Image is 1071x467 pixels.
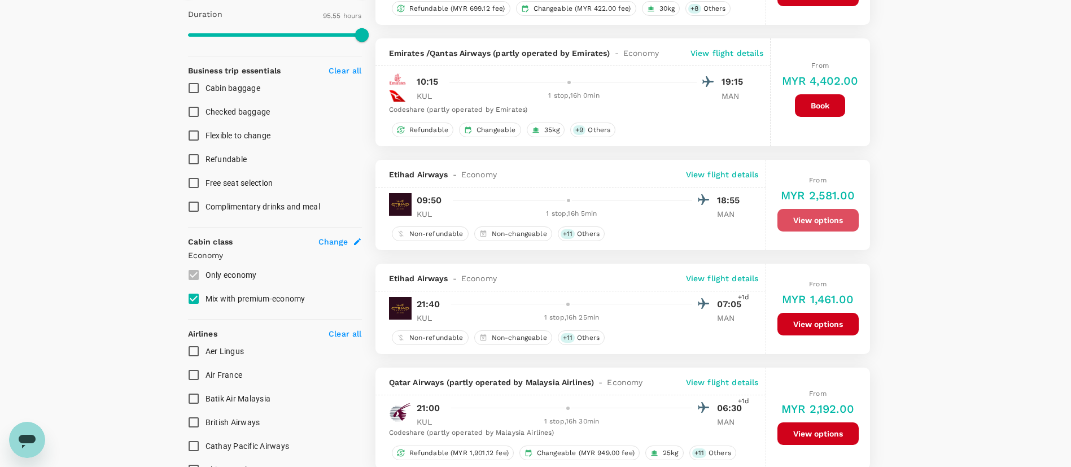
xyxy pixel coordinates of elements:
p: 19:15 [722,75,750,89]
div: Non-changeable [474,330,552,345]
div: Refundable (MYR 1,901.12 fee) [392,446,514,460]
p: MAN [717,312,745,324]
span: From [809,280,827,288]
iframe: Button to launch messaging window [9,422,45,458]
p: View flight details [686,273,759,284]
span: Others [572,333,604,343]
span: Checked baggage [206,107,270,116]
span: Aer Lingus [206,347,244,356]
span: Non-refundable [405,333,468,343]
p: 10:15 [417,75,439,89]
span: 25kg [658,448,683,458]
div: 1 stop , 16h 25min [452,312,692,324]
p: 09:50 [417,194,442,207]
span: Free seat selection [206,178,273,187]
span: Refundable [206,155,247,164]
span: Non-changeable [487,229,552,239]
span: Cathay Pacific Airways [206,442,290,451]
div: Changeable (MYR 949.00 fee) [519,446,640,460]
p: MAN [717,208,745,220]
img: EY [389,297,412,320]
span: Complimentary drinks and meal [206,202,320,211]
span: Etihad Airways [389,169,448,180]
span: - [610,47,623,59]
span: +1d [738,396,749,407]
span: Only economy [206,270,257,280]
h6: MYR 4,402.00 [782,72,859,90]
span: Others [699,4,731,14]
p: 18:55 [717,194,745,207]
p: KUL [417,312,445,324]
p: KUL [417,208,445,220]
div: +8Others [685,1,731,16]
span: Refundable [405,125,453,135]
p: Clear all [329,328,361,339]
div: Changeable [459,123,521,137]
span: 35kg [540,125,565,135]
span: - [448,169,461,180]
span: + 11 [561,229,575,239]
h6: MYR 2,192.00 [781,400,854,418]
img: EK [389,71,406,88]
span: Others [583,125,615,135]
p: 07:05 [717,298,745,311]
span: Changeable [472,125,521,135]
span: Economy [607,377,642,388]
button: View options [777,209,859,232]
span: Change [318,236,348,247]
span: - [594,377,607,388]
p: View flight details [686,169,759,180]
span: From [809,390,827,398]
span: Non-refundable [405,229,468,239]
span: From [809,176,827,184]
strong: Cabin class [188,237,233,246]
span: Changeable (MYR 949.00 fee) [532,448,639,458]
div: +11Others [558,330,605,345]
p: View flight details [686,377,759,388]
span: + 11 [561,333,575,343]
div: 25kg [645,446,684,460]
span: Refundable (MYR 1,901.12 fee) [405,448,513,458]
span: Economy [623,47,659,59]
p: 21:00 [417,401,440,415]
span: + 8 [688,4,701,14]
span: Qatar Airways (partly operated by Malaysia Airlines) [389,377,594,388]
span: Refundable (MYR 699.12 fee) [405,4,510,14]
div: 30kg [642,1,680,16]
p: 06:30 [717,401,745,415]
div: 35kg [527,123,565,137]
span: + 11 [692,448,706,458]
strong: Airlines [188,329,217,338]
div: Changeable (MYR 422.00 fee) [516,1,636,16]
div: Codeshare (partly operated by Emirates) [389,104,750,116]
span: Batik Air Malaysia [206,394,271,403]
button: View options [777,422,859,445]
p: KUL [417,416,445,427]
img: EY [389,193,412,216]
span: 95.55 hours [323,12,362,20]
h6: MYR 2,581.00 [781,186,855,204]
span: From [811,62,829,69]
div: +9Others [570,123,615,137]
div: +11Others [558,226,605,241]
div: +11Others [689,446,736,460]
div: Codeshare (partly operated by Malaysia Airlines) [389,427,745,439]
div: 1 stop , 16h 0min [452,90,697,102]
button: Book [795,94,845,117]
div: Non-refundable [392,226,469,241]
span: British Airways [206,418,260,427]
button: View options [777,313,859,335]
span: Emirates / Qantas Airways (partly operated by Emirates) [389,47,610,59]
p: KUL [417,90,445,102]
span: + 9 [573,125,585,135]
strong: Business trip essentials [188,66,281,75]
p: Clear all [329,65,361,76]
span: 30kg [655,4,680,14]
p: Duration [188,8,222,20]
span: Etihad Airways [389,273,448,284]
p: View flight details [690,47,763,59]
span: Non-changeable [487,333,552,343]
span: Others [572,229,604,239]
div: Refundable [392,123,454,137]
div: 1 stop , 16h 30min [452,416,692,427]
